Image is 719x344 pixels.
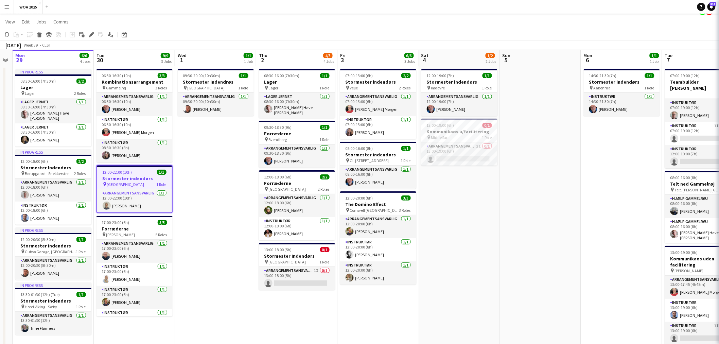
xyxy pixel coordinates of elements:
[707,3,716,11] a: 311
[15,243,91,249] h3: Stormester indendørs
[421,79,497,85] h3: Stormester indendørs
[584,93,660,116] app-card-role: Instruktør1/114:30-21:30 (7h)[PERSON_NAME]
[5,42,21,49] div: [DATE]
[158,220,167,225] span: 5/5
[320,73,330,78] span: 1/1
[482,135,492,140] span: 1 Role
[102,220,129,225] span: 17:00-23:00 (6h)
[97,139,173,162] app-card-role: Instruktør1/108:30-16:30 (8h)[PERSON_NAME]
[178,79,254,85] h3: Stormester indendrøs
[340,191,416,285] app-job-card: 12:00-20:00 (8h)3/3The Domino Effect Comwell [GEOGRAPHIC_DATA]3 RolesArrangementsansvarlig1/112:0...
[97,309,173,332] app-card-role: Instruktør1/117:00-23:00 (6h)
[583,56,593,64] span: 6
[107,182,144,187] span: [GEOGRAPHIC_DATA]
[420,56,429,64] span: 4
[320,125,330,130] span: 1/1
[97,240,173,263] app-card-role: Arrangementsansvarlig1/117:00-23:00 (6h)[PERSON_NAME]
[15,227,91,280] div: In progress12:00-20:30 (8h30m)1/1Stormester indendørs Gubsø Garage, [GEOGRAPHIC_DATA]1 RoleArrang...
[106,85,126,90] span: Gammelrøj
[177,56,187,64] span: 1
[350,85,358,90] span: Vejle
[76,304,86,309] span: 1 Role
[97,165,173,213] div: 12:00-22:00 (10h)1/1Stormester indendørs [GEOGRAPHIC_DATA]1 RoleArrangementsansvarlig1/112:00-22:...
[399,208,411,213] span: 3 Roles
[259,170,335,240] app-job-card: 12:00-18:00 (6h)2/2Forræderne [GEOGRAPHIC_DATA]2 RolesArrangementsansvarlig1/112:00-18:00 (6h)[PE...
[259,131,335,137] h3: Forræderne
[15,312,91,335] app-card-role: Arrangementsansvarlig1/113:30-01:30 (12h)Trine Flørnæss
[22,19,30,25] span: Edit
[34,17,49,26] a: Jobs
[264,174,292,179] span: 12:00-18:00 (6h)
[25,249,76,254] span: Gubsø Garage, [GEOGRAPHIC_DATA]
[239,85,248,90] span: 1 Role
[421,52,429,58] span: Sat
[340,201,416,207] h3: The Domino Effect
[401,73,411,78] span: 2/2
[589,73,617,78] span: 14:30-21:30 (7h)
[161,53,170,58] span: 9/9
[340,142,416,189] div: 08:00-16:00 (8h)1/1Stormester indendørs Gl. [STREET_ADDRESS]1 RoleArrangementsansvarlig1/108:00-1...
[158,73,167,78] span: 3/3
[97,93,173,116] app-card-role: Arrangementsansvarlig1/106:30-16:30 (10h)[PERSON_NAME]
[15,69,91,147] app-job-card: In progress08:30-16:00 (7h30m)2/2Lager Lager2 RolesLager Jernet1/108:30-16:00 (7h30m)[PERSON_NAME...
[15,282,91,335] app-job-card: In progress13:30-01:30 (12h) (Tue)1/1Stormester Indendørs Hotel Viking - Sæby1 RoleArrangementsan...
[15,178,91,202] app-card-role: Arrangementsansvarlig1/112:00-18:00 (6h)[PERSON_NAME]
[264,125,292,130] span: 09:30-18:30 (9h)
[269,85,279,90] span: Lager
[421,93,497,116] app-card-role: Arrangementsansvarlig1/112:00-19:00 (7h)[PERSON_NAME]
[106,232,135,237] span: [PERSON_NAME]
[594,85,611,90] span: Aabenraa
[264,73,300,78] span: 08:30-16:00 (7h30m)
[15,84,91,90] h3: Lager
[239,73,248,78] span: 1/1
[19,17,32,26] a: Edit
[350,208,399,213] span: Comwell [GEOGRAPHIC_DATA]
[80,59,90,64] div: 4 Jobs
[645,85,654,90] span: 1 Role
[14,56,25,64] span: 29
[486,59,496,64] div: 2 Jobs
[178,69,254,116] app-job-card: 09:30-20:00 (10h30m)1/1Stormester indendrøs [GEOGRAPHIC_DATA]1 RoleArrangementsansvarlig1/109:30-...
[97,216,173,316] app-job-card: 17:00-23:00 (6h)5/5Forræderne [PERSON_NAME]5 RolesArrangementsansvarlig1/117:00-23:00 (6h)[PERSON...
[421,119,497,166] div: 13:00-19:00 (6h)0/1Kommunikaos u/facilitering Middelfart1 RoleArrangementsansvarlig2I0/113:00-19:...
[650,59,659,64] div: 1 Job
[258,56,267,64] span: 2
[320,259,330,264] span: 1 Role
[427,73,454,78] span: 12:00-19:00 (7h)
[97,263,173,286] app-card-role: Instruktør1/117:00-23:00 (6h)[PERSON_NAME]
[76,237,86,242] span: 1/1
[25,304,57,309] span: Hotel Viking - Sæby
[15,149,91,225] app-job-card: In progress12:00-18:00 (6h)2/2Stormester Indendørs Borupgaard - Snekkersten2 RolesArrangementsans...
[483,123,492,128] span: 0/1
[264,247,292,252] span: 13:00-18:00 (5h)
[15,257,91,280] app-card-role: Arrangementsansvarlig1/112:00-20:30 (8h30m)[PERSON_NAME]
[320,247,330,252] span: 0/1
[97,79,173,85] h3: Kombinationsarrangement
[340,238,416,261] app-card-role: Instruktør1/112:00-20:00 (8h)[PERSON_NAME]
[645,73,654,78] span: 1/1
[340,215,416,238] app-card-role: Arrangementsansvarlig1/112:00-20:00 (8h)[PERSON_NAME]
[259,243,335,290] app-job-card: 13:00-18:00 (5h)0/1Stormester Indendørs [GEOGRAPHIC_DATA]1 RoleArrangementsansvarlig1I0/113:00-18...
[431,85,445,90] span: Rødovre
[340,69,416,139] app-job-card: 07:00-13:00 (6h)2/2Stormester indendørs Vejle2 RolesArrangementsansvarlig1/107:00-13:00 (6h)[PERS...
[259,144,335,168] app-card-role: Arrangementsansvarlig1/109:30-18:30 (9h)[PERSON_NAME]
[97,69,173,162] app-job-card: 06:30-16:30 (10h)3/3Kombinationsarrangement Gammelrøj3 RolesArrangementsansvarlig1/106:30-16:30 (...
[53,19,69,25] span: Comms
[259,194,335,217] app-card-role: Arrangementsansvarlig1/112:00-18:00 (6h)[PERSON_NAME]
[21,292,60,297] span: 13:30-01:30 (12h) (Tue)
[74,171,86,176] span: 2 Roles
[318,187,330,192] span: 2 Roles
[156,85,167,90] span: 3 Roles
[25,91,35,96] span: Lager
[401,158,411,163] span: 1 Role
[665,52,673,58] span: Tue
[650,53,659,58] span: 1/1
[584,79,660,85] h3: Stormester indendørs
[178,93,254,116] app-card-role: Arrangementsansvarlig1/109:30-20:00 (10h30m)[PERSON_NAME]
